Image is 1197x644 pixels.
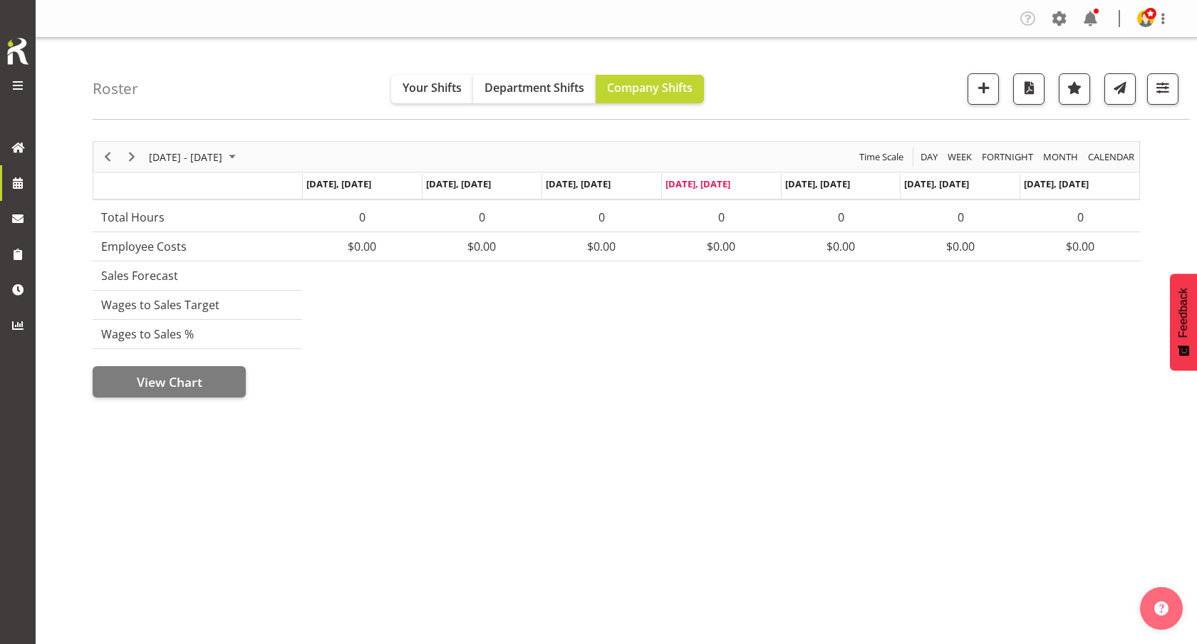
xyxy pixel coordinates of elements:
img: admin-rosteritf9cbda91fdf824d97c9d6345b1f660ea.png [1137,10,1154,27]
img: Rosterit icon logo [4,36,32,67]
button: Company Shifts [596,75,704,103]
button: Highlight an important date within the roster. [1059,73,1090,105]
span: Department Shifts [484,80,584,95]
span: Company Shifts [607,80,693,95]
button: Your Shifts [391,75,473,103]
button: Send a list of all shifts for the selected filtered period to all rostered employees. [1104,73,1136,105]
button: Add a new shift [968,73,999,105]
span: Feedback [1177,288,1190,338]
span: Your Shifts [403,80,462,95]
button: Filter Shifts [1147,73,1178,105]
img: help-xxl-2.png [1154,601,1168,616]
button: Department Shifts [473,75,596,103]
button: Feedback - Show survey [1170,274,1197,370]
button: Download a PDF of the roster according to the set date range. [1013,73,1045,105]
h4: Roster [93,80,138,97]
